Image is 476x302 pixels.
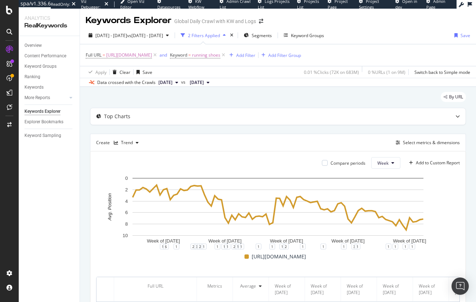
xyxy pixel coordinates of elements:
div: 1 [320,244,326,249]
button: Clear [110,66,130,78]
div: Compare periods [331,160,365,166]
span: = [188,52,191,58]
div: arrow-right-arrow-left [259,19,263,24]
div: Save [461,32,470,39]
div: Switch back to Simple mode [414,69,470,75]
button: [DATE] - [DATE]vs[DATE] - [DATE] [86,30,172,41]
button: Switch back to Simple mode [412,66,470,78]
button: Add Filter [226,51,255,59]
div: 1 [341,244,347,249]
div: Keyword Groups [291,32,324,39]
div: Create [96,137,142,148]
span: vs [181,79,187,85]
div: Keywords Explorer [24,108,60,115]
a: Ranking [24,73,75,81]
div: Week of [DATE] [311,283,335,296]
text: 6 [125,210,128,216]
div: Ranking [24,73,40,81]
text: 10 [123,233,128,238]
div: Keywords [24,84,44,91]
span: Full URL [86,52,102,58]
a: Keyword Groups [24,63,75,70]
button: Add Filter Group [259,51,301,59]
span: Segments [252,32,272,39]
span: running shoes [192,50,220,60]
div: 1 [215,244,220,249]
div: 3 [194,244,200,249]
div: ReadOnly: [51,1,70,7]
div: Add Filter [236,52,255,58]
a: Keyword Sampling [24,132,75,139]
span: vs [DATE] - [DATE] [127,32,163,39]
span: [DATE] - [DATE] [95,32,127,39]
span: Datasources [157,4,180,10]
div: Data crossed with the Crawls [97,79,156,86]
span: = [103,52,105,58]
div: legacy label [441,92,466,102]
div: Clear [120,69,130,75]
div: 1 [256,244,261,249]
div: 2 [283,244,289,249]
div: Week of [DATE] [275,283,299,296]
button: and [160,52,167,58]
div: Keyword Sampling [24,132,61,139]
div: 2 Filters Applied [188,32,220,39]
button: [DATE] [187,78,212,87]
span: Keyword [170,52,187,58]
div: Add to Custom Report [416,161,460,165]
button: Trend [111,137,142,148]
div: 1 [269,244,275,249]
text: 4 [125,199,128,204]
button: Week [371,157,400,169]
button: Keyword Groups [281,30,327,41]
button: [DATE] [156,78,181,87]
div: Explorer Bookmarks [24,118,63,126]
div: 1 [201,244,207,249]
div: Metrics [203,283,227,289]
svg: A chart. [96,174,460,247]
text: Week of [DATE] [147,238,180,244]
div: Save [143,69,152,75]
div: 1 [279,244,285,249]
div: 2 [190,244,196,249]
div: Content Performance [24,52,66,60]
text: Week of [DATE] [332,238,365,244]
span: [URL][DOMAIN_NAME] [106,50,152,60]
div: 3 [351,244,357,249]
div: Week of [DATE] [347,283,371,296]
text: Week of [DATE] [393,238,426,244]
div: 1 [409,244,415,249]
button: Apply [86,66,107,78]
div: 1 [300,244,306,249]
div: 1 [386,244,391,249]
div: 1 [174,244,179,249]
text: 0 [125,176,128,181]
button: 2 Filters Applied [178,30,229,41]
a: Keywords Explorer [24,108,75,115]
div: 1 [221,244,227,249]
span: By URL [449,95,463,99]
div: 2 [232,244,237,249]
button: Add to Custom Report [406,157,460,169]
a: Overview [24,42,75,49]
span: Week [377,160,389,166]
div: 0.01 % Clicks ( 72K on 683M ) [304,69,359,75]
div: 1 [235,244,241,249]
div: Trend [121,141,133,145]
div: times [229,32,235,39]
div: 1 [238,244,244,249]
button: Segments [241,30,275,41]
a: Explorer Bookmarks [24,118,75,126]
div: 6 [163,244,169,249]
span: 2025 Aug. 18th [158,79,172,86]
div: 1 [392,244,398,249]
button: Save [134,66,152,78]
text: Avg. Position [107,193,112,221]
button: Save [452,30,470,41]
div: Top Charts [104,113,130,120]
button: Select metrics & dimensions [393,138,460,147]
div: 1 [225,244,230,249]
div: RealKeywords [24,22,74,30]
div: Full URL [120,283,191,289]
